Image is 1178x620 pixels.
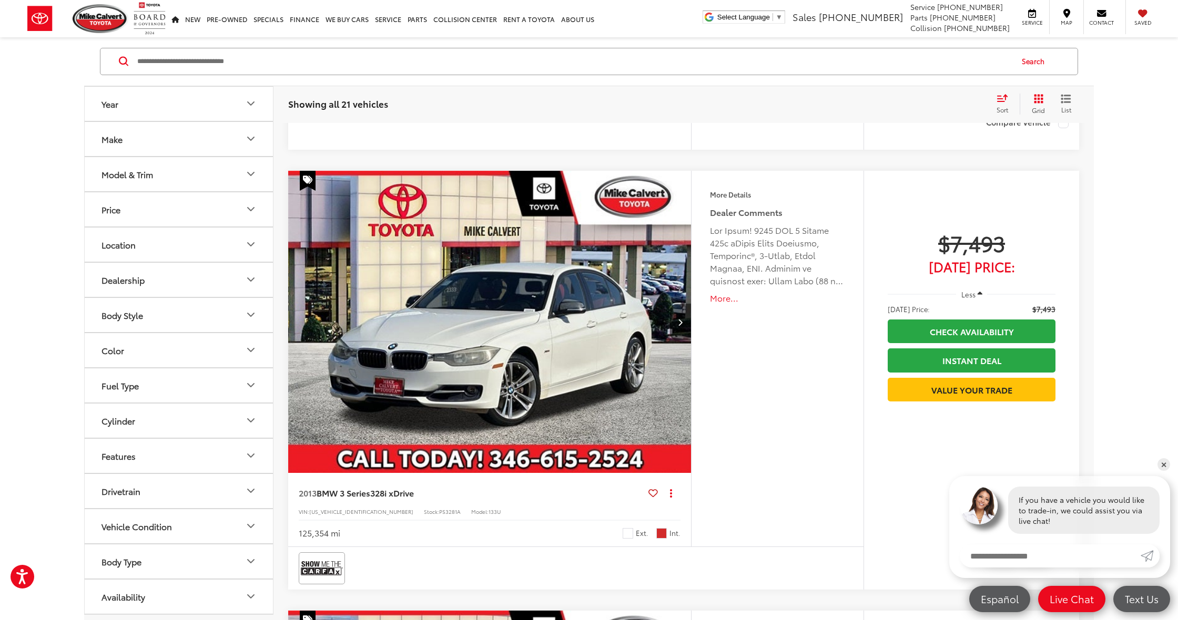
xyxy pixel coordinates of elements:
[101,380,139,390] div: Fuel Type
[245,450,257,462] div: Features
[489,508,501,515] span: 133U
[245,379,257,392] div: Fuel Type
[1032,304,1055,314] span: $7,493
[937,2,1003,12] span: [PHONE_NUMBER]
[299,487,317,499] span: 2013
[1053,94,1079,115] button: List View
[309,508,413,515] span: [US_VEHICLE_IDENTIFICATION_NUMBER]
[960,487,998,524] img: Agent profile photo
[670,489,672,497] span: dropdown dots
[424,508,439,515] span: Stock:
[1141,544,1160,567] a: Submit
[85,122,274,156] button: MakeMake
[288,171,692,474] img: 2013 BMW 3 Series 328i xDrive
[1044,592,1099,605] span: Live Chat
[670,304,691,340] button: Next image
[710,224,845,287] div: Lor Ipsum! 9245 DOL 5 Sitame 425c aDipis Elits Doeiusmo, Temporinc®, 3-Utlab, Etdol Magnaa, ENI. ...
[85,298,274,332] button: Body StyleBody Style
[245,168,257,181] div: Model & Trim
[101,486,140,496] div: Drivetrain
[85,474,274,508] button: DrivetrainDrivetrain
[85,544,274,578] button: Body TypeBody Type
[960,544,1141,567] input: Enter your message
[1020,94,1053,115] button: Grid View
[956,285,988,304] button: Less
[101,310,143,320] div: Body Style
[976,592,1024,605] span: Español
[245,485,257,498] div: Drivetrain
[888,230,1055,256] span: $7,493
[776,13,783,21] span: ▼
[301,554,343,582] img: View CARFAX report
[299,527,340,539] div: 125,354 mi
[819,10,903,24] span: [PHONE_NUMBER]
[773,13,773,21] span: ​
[245,415,257,427] div: Cylinder
[245,203,257,216] div: Price
[991,94,1020,115] button: Select sort value
[1120,592,1164,605] span: Text Us
[888,319,1055,343] a: Check Availability
[101,169,153,179] div: Model & Trim
[662,483,681,502] button: Actions
[471,508,489,515] span: Model:
[101,99,118,109] div: Year
[288,171,692,473] a: 2013 BMW 3 Series 328i xDrive2013 BMW 3 Series 328i xDrive2013 BMW 3 Series 328i xDrive2013 BMW 3...
[85,368,274,402] button: Fuel TypeFuel Type
[299,508,309,515] span: VIN:
[245,309,257,322] div: Body Style
[101,556,141,566] div: Body Type
[370,487,414,499] span: 328i xDrive
[101,592,145,602] div: Availability
[1113,586,1170,612] a: Text Us
[85,228,274,262] button: LocationLocation
[710,206,845,219] h5: Dealer Comments
[888,378,1055,401] a: Value Your Trade
[710,292,845,304] button: More...
[1038,586,1105,612] a: Live Chat
[961,290,976,299] span: Less
[1020,19,1044,26] span: Service
[101,275,145,285] div: Dealership
[136,49,1012,74] input: Search by Make, Model, or Keyword
[245,344,257,357] div: Color
[944,23,1010,33] span: [PHONE_NUMBER]
[910,2,935,12] span: Service
[793,10,816,24] span: Sales
[888,304,930,314] span: [DATE] Price:
[245,98,257,110] div: Year
[1008,487,1160,534] div: If you have a vehicle you would like to trade-in, we could assist you via live chat!
[1089,19,1114,26] span: Contact
[669,528,681,538] span: Int.
[910,12,928,23] span: Parts
[85,192,274,226] button: PricePrice
[1032,106,1045,115] span: Grid
[245,274,257,286] div: Dealership
[85,509,274,543] button: Vehicle ConditionVehicle Condition
[710,191,845,198] h4: More Details
[85,404,274,438] button: CylinderCylinder
[888,348,1055,372] a: Instant Deal
[101,451,136,461] div: Features
[288,171,692,473] div: 2013 BMW 3 Series 328i xDrive 0
[299,487,644,499] a: 2013BMW 3 Series328i xDrive
[101,416,135,426] div: Cylinder
[101,240,136,250] div: Location
[317,487,370,499] span: BMW 3 Series
[930,12,996,23] span: [PHONE_NUMBER]
[997,105,1008,114] span: Sort
[245,239,257,251] div: Location
[85,87,274,121] button: YearYear
[85,580,274,614] button: AvailabilityAvailability
[300,171,316,191] span: Special
[85,439,274,473] button: FeaturesFeatures
[888,261,1055,272] span: [DATE] Price:
[910,23,942,33] span: Collision
[656,528,667,539] span: Coral Red W/Black Highlight
[101,204,120,214] div: Price
[85,333,274,367] button: ColorColor
[245,555,257,568] div: Body Type
[717,13,770,21] span: Select Language
[439,508,461,515] span: P53281A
